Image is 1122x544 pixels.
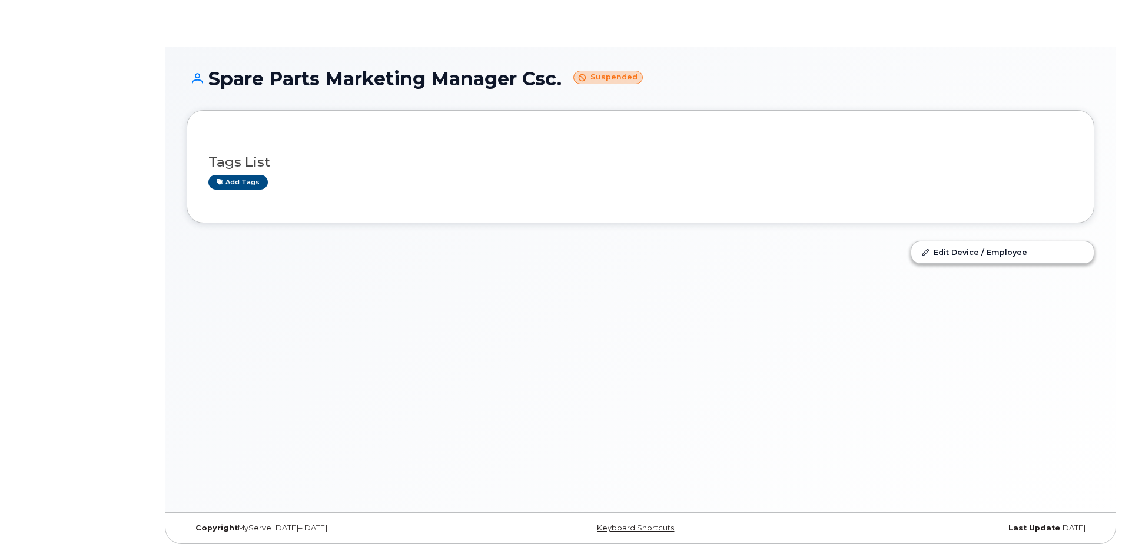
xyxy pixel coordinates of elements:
div: [DATE] [792,523,1094,533]
a: Keyboard Shortcuts [597,523,674,532]
h3: Tags List [208,155,1073,170]
div: MyServe [DATE]–[DATE] [187,523,489,533]
strong: Last Update [1008,523,1060,532]
a: Add tags [208,175,268,190]
a: Edit Device / Employee [911,241,1094,263]
h1: Spare Parts Marketing Manager Csc. [187,68,1094,89]
strong: Copyright [195,523,238,532]
small: Suspended [573,71,643,84]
